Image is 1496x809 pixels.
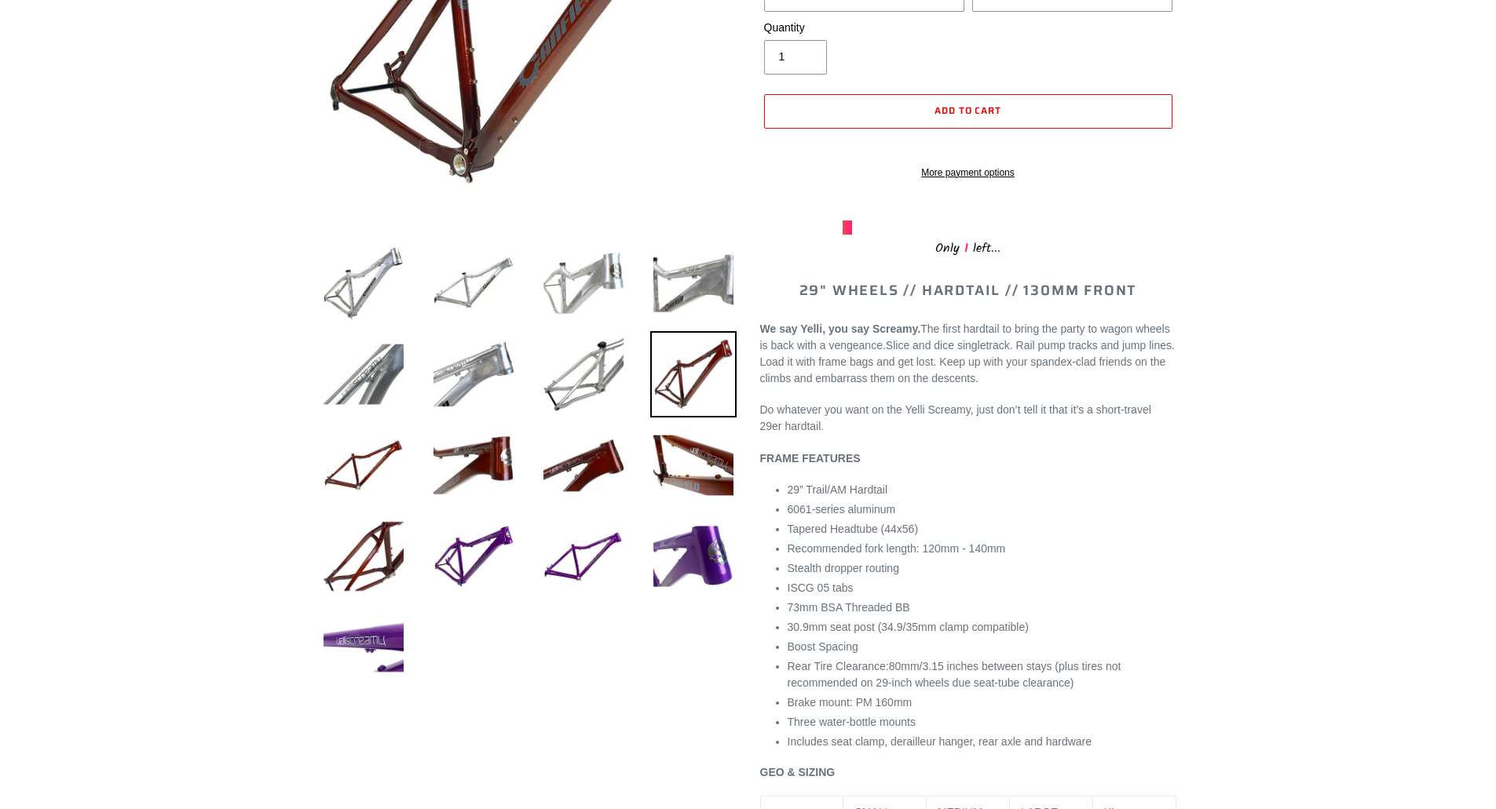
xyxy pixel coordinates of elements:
[320,604,407,691] img: Load image into Gallery viewer, YELLI SCREAMY - Frame Only
[760,452,861,465] b: FRAME FEATURES
[788,621,1029,633] span: 30.9mm seat post (34.9/35mm clamp compatible)
[540,331,627,417] img: Load image into Gallery viewer, YELLI SCREAMY - Frame Only
[540,240,627,326] img: Load image into Gallery viewer, YELLI SCREAMY - Frame Only
[788,658,1176,691] li: Rear Tire Clearance:
[430,513,517,599] img: Load image into Gallery viewer, YELLI SCREAMY - Frame Only
[788,716,916,728] span: Three water-bottle mounts
[960,239,973,258] span: 1
[320,331,407,417] img: Load image into Gallery viewer, YELLI SCREAMY - Frame Only
[788,640,858,653] span: Boost Spacing
[843,235,1094,259] div: Only left...
[430,331,517,417] img: Load image into Gallery viewer, YELLI SCREAMY - Frame Only
[650,240,737,326] img: Load image into Gallery viewer, YELLI SCREAMY - Frame Only
[760,323,1170,352] span: The first hardtail to bring the party to wagon wheels is back with a vengeance.
[764,20,964,36] label: Quantity
[320,513,407,599] img: Load image into Gallery viewer, YELLI SCREAMY - Frame Only
[764,166,1172,180] a: More payment options
[788,601,910,614] span: 73mm BSA Threaded BB
[320,240,407,326] img: Load image into Gallery viewer, YELLI SCREAMY - Frame Only
[760,403,1151,432] span: Do whatever you want on the Yelli Screamy, just don’t tell it that it’s a short-travel 29er hardt...
[788,696,913,709] span: Brake mount: PM 160mm
[540,513,627,599] img: Load image into Gallery viewer, YELLI SCREAMY - Frame Only
[788,503,896,516] span: 6061-series aluminum
[764,94,1172,129] button: Add to cart
[788,562,899,574] span: Stealth dropper routing
[788,660,1121,689] span: 80mm/3.15 inches between stays (plus tires not recommended on 29-inch wheels due seat-tube cleara...
[788,542,1006,555] span: Recommended fork length: 120mm - 140mm
[935,103,1002,118] span: Add to cart
[540,422,627,508] img: Load image into Gallery viewer, YELLI SCREAMY - Frame Only
[650,513,737,599] img: Load image into Gallery viewer, YELLI SCREAMY - Frame Only
[788,483,888,496] span: 29” Trail/AM Hardtail
[788,523,919,535] span: Tapered Headtube (44x56)
[788,735,1092,748] span: Includes seat clamp, derailleur hanger, rear axle and hardware
[760,323,921,335] b: We say Yelli, you say Screamy.
[760,321,1176,387] p: Slice and dice singletrack. Rail pump tracks and jump lines. Load it with frame bags and get lost...
[650,331,737,417] img: Load image into Gallery viewer, YELLI SCREAMY - Frame Only
[430,240,517,326] img: Load image into Gallery viewer, YELLI SCREAMY - Frame Only
[760,766,836,778] b: GEO & SIZING
[320,422,407,508] img: Load image into Gallery viewer, YELLI SCREAMY - Frame Only
[430,422,517,508] img: Load image into Gallery viewer, YELLI SCREAMY - Frame Only
[788,581,854,594] span: ISCG 05 tabs
[650,422,737,508] img: Load image into Gallery viewer, YELLI SCREAMY - Frame Only
[799,279,1137,301] span: 29" WHEELS // HARDTAIL // 130MM FRONT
